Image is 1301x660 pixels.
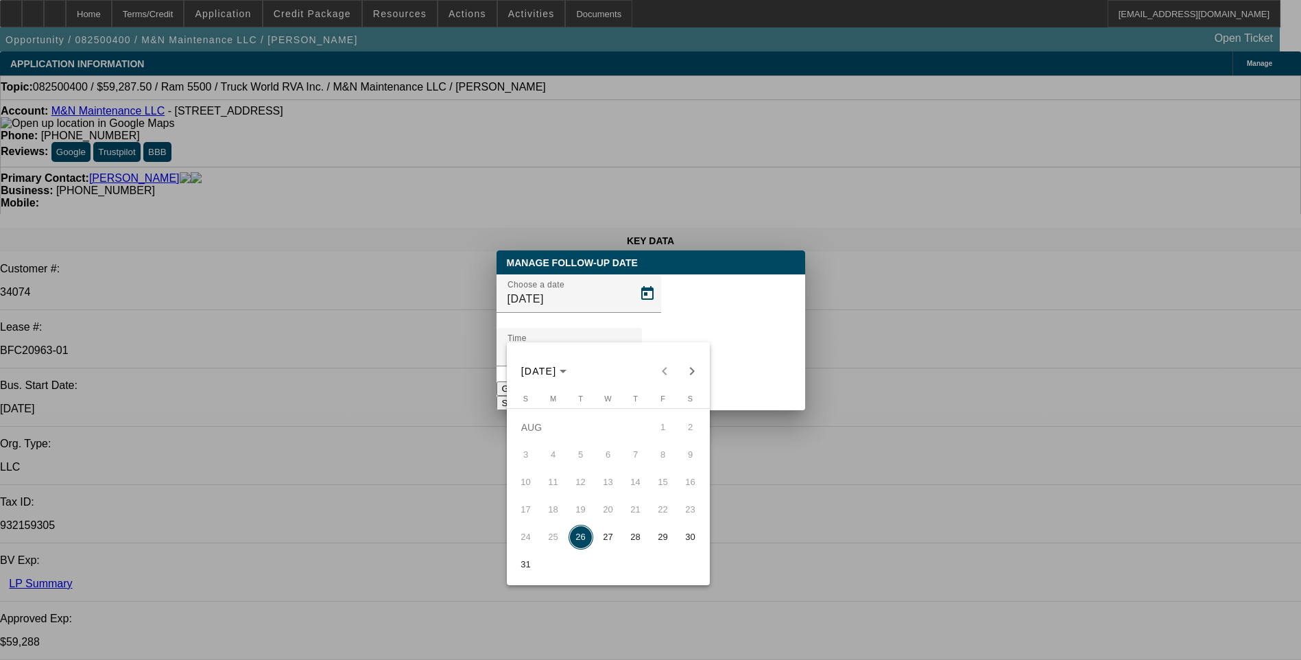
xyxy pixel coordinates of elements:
span: W [604,394,611,403]
button: August 7, 2025 [622,441,649,469]
span: 11 [541,470,566,495]
span: 2 [678,415,703,440]
button: August 18, 2025 [540,496,567,523]
span: [DATE] [521,366,557,377]
span: 9 [678,443,703,467]
button: August 22, 2025 [649,496,677,523]
span: 10 [514,470,538,495]
button: August 9, 2025 [677,441,704,469]
button: August 4, 2025 [540,441,567,469]
span: T [578,394,583,403]
span: F [660,394,665,403]
button: August 28, 2025 [622,523,649,551]
button: August 25, 2025 [540,523,567,551]
button: August 2, 2025 [677,414,704,441]
span: 4 [541,443,566,467]
span: 18 [541,497,566,522]
span: 7 [623,443,648,467]
span: 6 [596,443,621,467]
td: AUG [512,414,649,441]
span: 19 [569,497,593,522]
span: 13 [596,470,621,495]
button: Choose month and year [516,359,573,384]
span: 23 [678,497,703,522]
span: 22 [651,497,676,522]
span: 30 [678,525,703,550]
span: 17 [514,497,538,522]
span: 3 [514,443,538,467]
button: August 11, 2025 [540,469,567,496]
button: August 27, 2025 [595,523,622,551]
button: August 30, 2025 [677,523,704,551]
span: 12 [569,470,593,495]
button: August 5, 2025 [567,441,595,469]
button: August 26, 2025 [567,523,595,551]
span: 15 [651,470,676,495]
span: S [688,394,693,403]
span: 20 [596,497,621,522]
button: August 14, 2025 [622,469,649,496]
span: 14 [623,470,648,495]
span: 1 [651,415,676,440]
span: 27 [596,525,621,550]
span: 26 [569,525,593,550]
button: August 13, 2025 [595,469,622,496]
button: August 19, 2025 [567,496,595,523]
span: 5 [569,443,593,467]
button: August 21, 2025 [622,496,649,523]
span: 29 [651,525,676,550]
button: August 12, 2025 [567,469,595,496]
span: 24 [514,525,538,550]
span: 25 [541,525,566,550]
button: August 8, 2025 [649,441,677,469]
button: August 23, 2025 [677,496,704,523]
span: 21 [623,497,648,522]
button: August 10, 2025 [512,469,540,496]
button: August 31, 2025 [512,551,540,578]
button: August 29, 2025 [649,523,677,551]
button: August 16, 2025 [677,469,704,496]
button: August 15, 2025 [649,469,677,496]
span: T [633,394,638,403]
button: August 3, 2025 [512,441,540,469]
button: August 20, 2025 [595,496,622,523]
span: 16 [678,470,703,495]
span: S [523,394,528,403]
span: M [550,394,556,403]
span: 8 [651,443,676,467]
button: August 1, 2025 [649,414,677,441]
span: 28 [623,525,648,550]
button: August 24, 2025 [512,523,540,551]
button: August 6, 2025 [595,441,622,469]
button: Next month [678,357,706,385]
span: 31 [514,552,538,577]
button: August 17, 2025 [512,496,540,523]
